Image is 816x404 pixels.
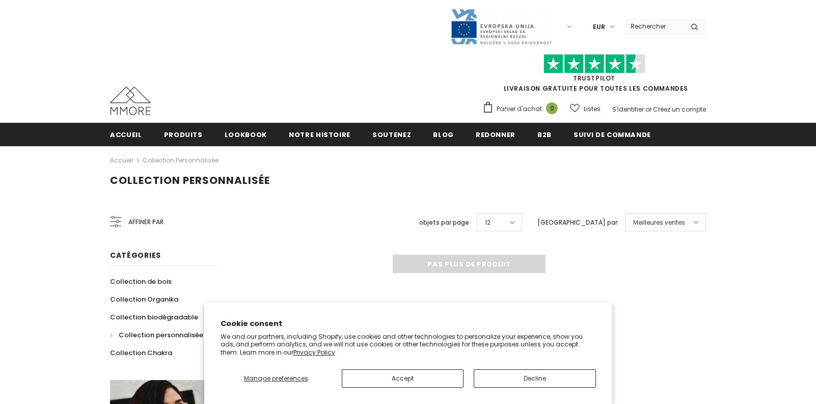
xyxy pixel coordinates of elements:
[653,105,706,114] a: Créez un compte
[110,273,172,290] a: Collection de bois
[110,130,142,140] span: Accueil
[593,22,605,32] span: EUR
[450,22,552,31] a: Javni Razpis
[244,374,308,383] span: Manage preferences
[573,74,615,83] a: TrustPilot
[289,123,350,146] a: Notre histoire
[119,330,203,340] span: Collection personnalisée
[110,312,198,322] span: Collection biodégradable
[110,308,198,326] a: Collection biodégradable
[419,218,469,228] label: objets par page
[289,130,350,140] span: Notre histoire
[482,101,563,117] a: Panier d'achat 0
[537,130,552,140] span: B2B
[225,123,267,146] a: Lookbook
[110,326,203,344] a: Collection personnalisée
[645,105,651,114] span: or
[574,130,651,140] span: Suivi de commande
[110,277,172,286] span: Collection de bois
[537,123,552,146] a: B2B
[110,87,151,115] img: Cas MMORE
[221,369,332,388] button: Manage preferences
[624,19,683,34] input: Search Site
[110,344,172,362] a: Collection Chakra
[110,294,178,304] span: Collection Organika
[221,333,596,357] p: We and our partners, including Shopify, use cookies and other technologies to personalize your ex...
[543,54,645,74] img: Faites confiance aux étoiles pilotes
[164,123,203,146] a: Produits
[110,173,270,187] span: Collection personnalisée
[612,105,644,114] a: S'identifier
[293,348,335,357] a: Privacy Policy
[537,218,617,228] label: [GEOGRAPHIC_DATA] par
[584,104,601,114] span: Listes
[476,130,515,140] span: Redonner
[497,104,542,114] span: Panier d'achat
[110,123,142,146] a: Accueil
[574,123,651,146] a: Suivi de commande
[570,100,601,118] a: Listes
[110,290,178,308] a: Collection Organika
[372,130,411,140] span: soutenez
[433,130,454,140] span: Blog
[342,369,464,388] button: Accept
[225,130,267,140] span: Lookbook
[433,123,454,146] a: Blog
[164,130,203,140] span: Produits
[221,318,596,329] h2: Cookie consent
[110,250,161,260] span: Catégories
[143,156,219,165] a: Collection personnalisée
[110,348,172,358] span: Collection Chakra
[128,217,164,228] span: Affiner par
[546,102,558,114] span: 0
[450,8,552,45] img: Javni Razpis
[474,369,595,388] button: Decline
[633,218,685,228] span: Meilleures ventes
[476,123,515,146] a: Redonner
[110,154,133,167] a: Accueil
[372,123,411,146] a: soutenez
[485,218,491,228] span: 12
[482,59,706,93] span: LIVRAISON GRATUITE POUR TOUTES LES COMMANDES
